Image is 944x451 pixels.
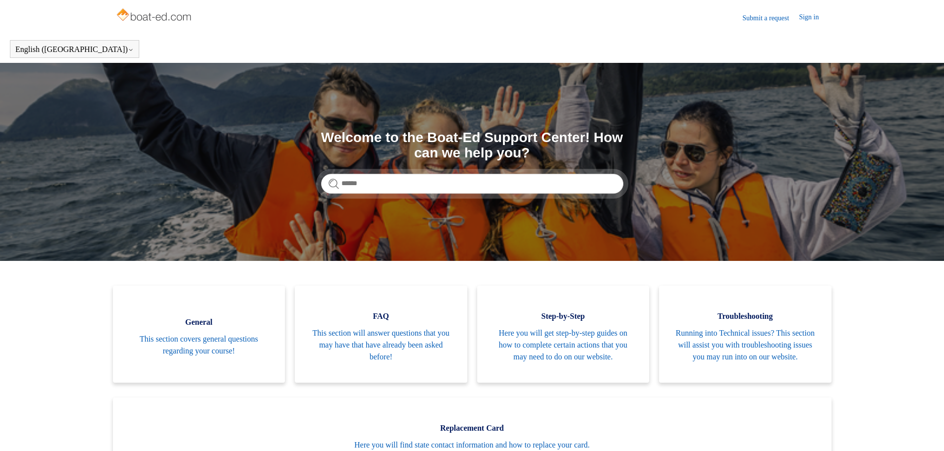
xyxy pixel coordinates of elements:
a: Troubleshooting Running into Technical issues? This section will assist you with troubleshooting ... [659,286,832,383]
span: Running into Technical issues? This section will assist you with troubleshooting issues you may r... [674,327,817,363]
div: Live chat [911,418,937,444]
span: Here you will find state contact information and how to replace your card. [128,439,817,451]
span: This section covers general questions regarding your course! [128,333,271,357]
img: Boat-Ed Help Center home page [115,6,194,26]
span: Here you will get step-by-step guides on how to complete certain actions that you may need to do ... [492,327,635,363]
span: General [128,316,271,328]
button: English ([GEOGRAPHIC_DATA]) [15,45,134,54]
input: Search [321,174,623,194]
span: Troubleshooting [674,310,817,322]
a: Sign in [799,12,829,24]
span: FAQ [310,310,452,322]
a: General This section covers general questions regarding your course! [113,286,285,383]
h1: Welcome to the Boat-Ed Support Center! How can we help you? [321,130,623,161]
span: Step-by-Step [492,310,635,322]
span: This section will answer questions that you may have that have already been asked before! [310,327,452,363]
a: Step-by-Step Here you will get step-by-step guides on how to complete certain actions that you ma... [477,286,650,383]
span: Replacement Card [128,422,817,434]
a: Submit a request [742,13,799,23]
a: FAQ This section will answer questions that you may have that have already been asked before! [295,286,467,383]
